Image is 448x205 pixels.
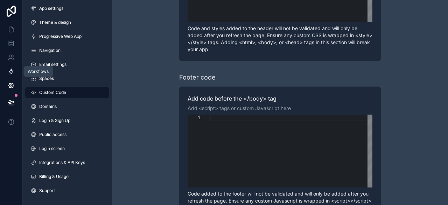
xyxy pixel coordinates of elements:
[25,171,109,182] a: Billing & Usage
[39,90,66,95] span: Custom Code
[25,17,109,28] a: Theme & design
[25,129,109,140] a: Public access
[25,143,109,154] a: Login screen
[28,69,49,74] div: Workflows
[25,101,109,112] a: Domains
[39,132,66,137] span: Public access
[39,160,85,165] span: Integrations & API Keys
[25,115,109,126] a: Login & Sign Up
[39,6,63,11] span: App settings
[25,157,109,168] a: Integrations & API Keys
[179,73,216,82] div: Footer code
[39,174,69,179] span: Billing & Usage
[25,185,109,196] a: Support
[188,95,372,102] label: Add code before the </body> tag
[39,62,66,67] span: Email settings
[25,3,109,14] a: App settings
[39,76,54,81] span: Spaces
[25,73,109,84] a: Spaces
[188,115,201,121] div: 1
[39,34,82,39] span: Progressive Web App
[188,25,372,53] p: Code and styles added to the header will not be validated and will only be added after you refres...
[39,20,71,25] span: Theme & design
[39,188,55,193] span: Support
[25,45,109,56] a: Navigation
[25,87,109,98] a: Custom Code
[39,104,57,109] span: Domains
[188,105,372,112] p: Add <script> tags or custom Javascript here
[39,118,70,123] span: Login & Sign Up
[25,31,109,42] a: Progressive Web App
[25,59,109,70] a: Email settings
[39,48,61,53] span: Navigation
[39,146,65,151] span: Login screen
